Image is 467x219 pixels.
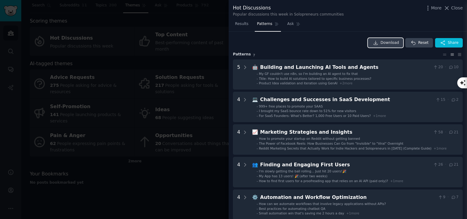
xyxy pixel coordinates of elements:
span: 999+ free places to promote your SAAS [259,104,323,108]
div: Hot Discussions [233,4,344,12]
div: - [257,76,258,81]
span: Download [381,40,399,46]
span: For SaaS Founders: What's Better? 1,000 Free Users or 10 Paid Users? [259,114,371,118]
div: 4 [237,161,240,183]
span: · [445,162,446,168]
span: Small automation win that's saving me 2 hours a day [259,211,344,215]
div: - [257,211,258,215]
button: Share [435,38,463,48]
span: Share [448,40,458,46]
div: 4 [237,96,240,118]
span: Best practices for automating chatbot QA [259,207,326,210]
span: Product Idea validation and iteration using GenAI [259,81,337,85]
span: 26 [433,162,443,168]
span: 👥 [252,162,258,168]
span: 58 [433,130,443,135]
span: · [445,130,446,135]
div: - [257,174,258,178]
div: - [257,109,258,113]
div: - [257,141,258,146]
span: Reddit Marketing Secrets that Actually Work for Indie Hackers and Solopreneurs in [DATE] (Complet... [259,147,432,150]
div: - [257,207,258,211]
button: Close [444,5,463,11]
span: 2 [451,97,458,103]
div: - [257,114,258,118]
span: + 2 more [340,81,353,85]
span: 10 [448,65,458,70]
div: Popular discussions this week in Solopreneurs communities [233,12,344,17]
span: 9 [438,195,445,200]
span: 🤖 [252,64,258,70]
div: - [257,81,258,85]
span: Reset [418,40,428,46]
span: 21 [448,130,458,135]
div: Finding and Engaging First Users [260,161,431,169]
div: Marketing Strategies and Insights [260,129,431,136]
div: 4 [237,194,240,216]
span: 20 [433,65,443,70]
span: + 1 more [346,211,359,215]
span: 📈 [252,129,258,135]
span: 21 [448,162,458,168]
span: ⚙️ [252,194,258,200]
div: 4 [237,129,240,150]
span: · [448,97,449,103]
span: · [445,65,446,70]
span: I brought my SaaS bounce rate down to 51% for new visitors [259,109,356,113]
button: More [425,5,442,11]
button: Reset [405,38,433,48]
span: · [448,195,449,200]
a: Patterns [255,19,281,32]
a: Ask [285,19,303,32]
span: How can we automate workflows that involve legacy applications without APIs? [259,202,386,206]
span: How to promote your startup on Reddit without getting banned [259,137,360,140]
span: More [431,5,442,11]
span: Results [235,21,248,27]
div: - [257,146,258,150]
span: 💻 [252,97,258,102]
span: Close [451,5,463,11]
span: 15 [435,97,445,103]
span: How to find first users for a proofreading app that relies on an AI API (paid only)? [259,179,388,183]
div: - [257,202,258,206]
div: - [257,169,258,173]
a: Download [368,38,403,48]
span: Pattern s [233,52,251,57]
div: - [257,72,258,76]
a: Results [233,19,251,32]
div: Building and Launching AI Tools and Agents [260,64,431,71]
div: - [257,136,258,141]
div: 5 [237,64,240,86]
span: + 1 more [373,114,386,118]
div: Challenges and Successes in SaaS Development [260,96,433,104]
span: + 1 more [434,147,447,150]
span: Patterns [257,21,272,27]
span: The Power of Facebook Reels: How Businesses Can Go from "Invisible" to "Viral" Overnight [259,142,403,145]
div: Automation and Workflow Optimization [260,194,436,201]
span: Ask [287,21,294,27]
span: My GF couldn't use n8n, so I'm building an AI agent to fix that [259,72,358,76]
span: 7 [253,53,255,57]
span: + 1 more [390,179,403,183]
div: - [257,179,258,183]
span: My App has 13 users! 🎉 (after two weeks) [259,174,327,178]
span: Title: How to build AI solutions tailored to specific business processes? [259,77,372,80]
span: I'm slowly getting the ball rolling... Just hit 20 users!🎉 [259,169,346,173]
span: 7 [451,195,458,200]
div: - [257,104,258,108]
